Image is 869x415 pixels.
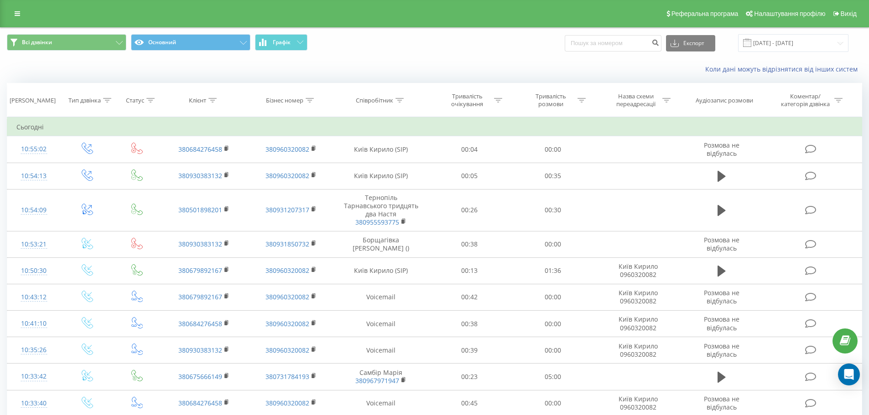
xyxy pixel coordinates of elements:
div: Open Intercom Messenger [838,364,860,385]
td: Борщагівка [PERSON_NAME] () [334,231,428,257]
td: Тернопіль Тарнавського тридцять два Настя [334,189,428,231]
td: 00:05 [428,163,511,189]
span: Розмова не відбулась [704,236,739,252]
td: 00:42 [428,284,511,310]
a: 380684276458 [178,145,222,154]
td: Київ Кирило 0960320082 [594,311,681,337]
div: 10:41:10 [16,315,52,333]
a: 380930383132 [178,171,222,180]
span: Розмова не відбулась [704,342,739,359]
a: 380955593775 [355,218,399,226]
div: Співробітник [356,97,393,104]
a: 380684276458 [178,399,222,407]
a: 380960320082 [265,292,309,301]
button: Графік [255,34,307,51]
a: 380931850732 [265,240,309,248]
td: 00:00 [511,136,595,163]
div: Коментар/категорія дзвінка [779,92,832,108]
span: Розмова не відбулась [704,315,739,332]
span: Налаштування профілю [754,10,825,17]
input: Пошук за номером [565,35,661,51]
td: Сьогодні [7,118,862,136]
div: 10:35:26 [16,341,52,359]
a: 380930383132 [178,240,222,248]
div: 10:53:21 [16,236,52,253]
td: Київ Кирило 0960320082 [594,284,681,310]
td: 05:00 [511,364,595,390]
span: Графік [273,39,291,46]
a: 380960320082 [265,145,309,154]
td: Voicemail [334,337,428,364]
button: Експорт [666,35,715,51]
div: Назва схеми переадресації [611,92,660,108]
td: 00:38 [428,231,511,257]
td: 00:00 [511,337,595,364]
td: 01:36 [511,257,595,284]
div: 10:55:02 [16,140,52,158]
a: 380731784193 [265,372,309,381]
td: 00:35 [511,163,595,189]
span: Реферальна програма [671,10,739,17]
a: 380679892167 [178,292,222,301]
td: 00:26 [428,189,511,231]
div: 10:33:40 [16,395,52,412]
a: 380931207317 [265,205,309,214]
span: Розмова не відбулась [704,288,739,305]
a: 380960320082 [265,266,309,275]
a: 380930383132 [178,346,222,354]
a: 380960320082 [265,319,309,328]
td: Київ Кирило (SIP) [334,257,428,284]
a: Коли дані можуть відрізнятися вiд інших систем [705,65,862,73]
div: Клієнт [189,97,206,104]
a: 380501898201 [178,205,222,214]
a: 380684276458 [178,319,222,328]
div: Статус [126,97,144,104]
td: 00:39 [428,337,511,364]
a: 380960320082 [265,346,309,354]
span: Всі дзвінки [22,39,52,46]
div: 10:43:12 [16,288,52,306]
div: 10:54:13 [16,167,52,185]
span: Розмова не відбулась [704,141,739,158]
button: Всі дзвінки [7,34,126,51]
a: 380960320082 [265,399,309,407]
button: Основний [131,34,250,51]
td: 00:38 [428,311,511,337]
div: Аудіозапис розмови [696,97,753,104]
td: 00:13 [428,257,511,284]
div: 10:33:42 [16,368,52,385]
td: 00:04 [428,136,511,163]
td: 00:00 [511,284,595,310]
td: 00:00 [511,311,595,337]
td: 00:23 [428,364,511,390]
td: 00:30 [511,189,595,231]
div: Тривалість очікування [443,92,492,108]
div: 10:54:09 [16,201,52,219]
a: 380679892167 [178,266,222,275]
td: Київ Кирило 0960320082 [594,337,681,364]
a: 380675666149 [178,372,222,381]
a: 380967971947 [355,376,399,385]
td: 00:00 [511,231,595,257]
span: Вихід [841,10,857,17]
span: Розмова не відбулась [704,395,739,411]
td: Voicemail [334,311,428,337]
td: Самбір Марія [334,364,428,390]
td: Voicemail [334,284,428,310]
td: Київ Кирило (SIP) [334,136,428,163]
td: Київ Кирило (SIP) [334,163,428,189]
div: 10:50:30 [16,262,52,280]
div: [PERSON_NAME] [10,97,56,104]
div: Тип дзвінка [68,97,101,104]
a: 380960320082 [265,171,309,180]
td: Київ Кирило 0960320082 [594,257,681,284]
div: Тривалість розмови [526,92,575,108]
div: Бізнес номер [266,97,303,104]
